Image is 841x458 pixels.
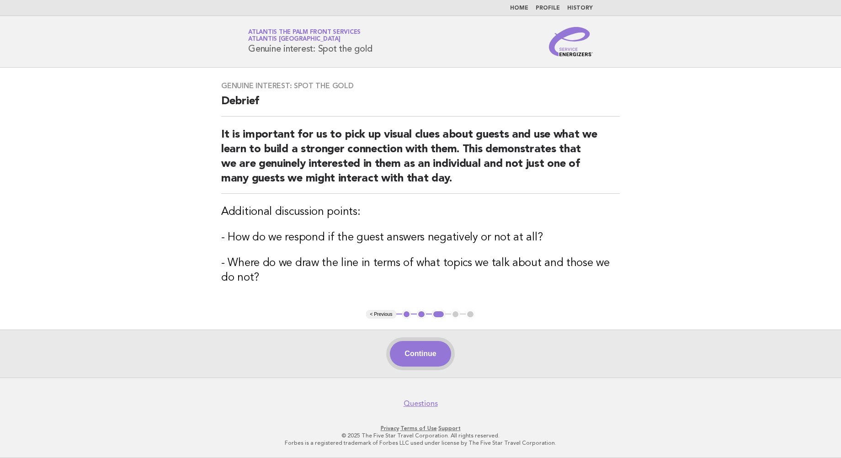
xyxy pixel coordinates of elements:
button: < Previous [366,310,396,319]
a: History [567,5,593,11]
span: Atlantis [GEOGRAPHIC_DATA] [248,37,341,43]
p: © 2025 The Five Star Travel Corporation. All rights reserved. [141,432,700,439]
h1: Genuine interest: Spot the gold [248,30,372,53]
a: Profile [536,5,560,11]
button: Continue [390,341,451,367]
h3: - Where do we draw the line in terms of what topics we talk about and those we do not? [221,256,620,285]
a: Privacy [381,425,399,431]
p: · · [141,425,700,432]
h3: Additional discussion points: [221,205,620,219]
a: Atlantis The Palm Front ServicesAtlantis [GEOGRAPHIC_DATA] [248,29,361,42]
h3: Genuine interest: Spot the gold [221,81,620,91]
a: Questions [404,399,438,408]
h2: Debrief [221,94,620,117]
img: Service Energizers [549,27,593,56]
a: Terms of Use [400,425,437,431]
a: Home [510,5,528,11]
p: Forbes is a registered trademark of Forbes LLC used under license by The Five Star Travel Corpora... [141,439,700,447]
h3: - How do we respond if the guest answers negatively or not at all? [221,230,620,245]
a: Support [438,425,461,431]
h2: It is important for us to pick up visual clues about guests and use what we learn to build a stro... [221,128,620,194]
button: 3 [432,310,445,319]
button: 2 [417,310,426,319]
button: 1 [402,310,411,319]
